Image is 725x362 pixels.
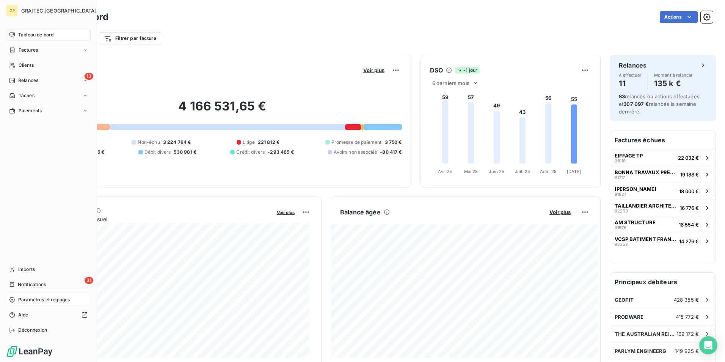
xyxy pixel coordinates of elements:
span: BONNA TRAVAUX PRESSION [615,169,677,175]
span: 3 224 764 € [163,139,191,146]
h6: Balance âgée [340,208,381,217]
span: 221 812 € [258,139,279,146]
a: Aide [6,309,91,321]
span: Voir plus [363,67,384,73]
tspan: [DATE] [567,169,581,174]
span: 91717 [615,175,625,180]
span: TAILLANDIER ARCHITECTES ASSOCIES [615,203,677,209]
span: PARLYM ENGINEERG [615,348,666,354]
span: Voir plus [549,209,571,215]
span: Tâches [19,92,35,99]
span: 530 981 € [174,149,196,156]
span: Déconnexion [18,327,47,334]
span: Factures [19,47,38,54]
tspan: Août 25 [540,169,557,174]
span: Notifications [18,281,46,288]
span: 91576 [615,225,626,230]
span: 169 172 € [676,331,699,337]
button: TAILLANDIER ARCHITECTES ASSOCIES9225316 776 € [610,199,716,216]
span: 91821 [615,192,626,197]
button: Actions [660,11,698,23]
h6: Principaux débiteurs [610,273,716,291]
span: Montant à relancer [654,73,693,77]
h2: 4 166 531,65 € [43,99,402,121]
button: VCSP BATIMENT FRANCE OF REHABILITES9235214 276 € [610,233,716,249]
span: 92253 [615,209,628,213]
span: Aide [18,312,28,318]
span: -293 465 € [268,149,294,156]
h6: DSO [430,66,443,75]
span: THE AUSTRALIAN REINFORCING COMPANY [615,331,676,337]
h6: Factures échues [610,131,716,149]
span: Clients [19,62,34,69]
span: GRAITEC [GEOGRAPHIC_DATA] [21,8,97,14]
span: Relances [18,77,38,84]
div: GF [6,5,18,17]
span: 31 [85,277,93,284]
span: -80 417 € [380,149,402,156]
span: 22 032 € [678,155,699,161]
span: Promesse de paiement [331,139,382,146]
tspan: Avr. 25 [438,169,452,174]
span: 428 355 € [674,297,699,303]
span: 415 772 € [676,314,699,320]
span: 91018 [615,159,626,163]
span: Chiffre d'affaires mensuel [43,215,271,223]
span: 92352 [615,242,628,247]
button: Voir plus [275,209,297,216]
span: 3 750 € [385,139,402,146]
span: AM STRUCTURE [615,219,656,225]
span: Voir plus [277,210,295,215]
button: Voir plus [547,209,573,216]
tspan: Juin 25 [489,169,504,174]
span: 14 276 € [679,238,699,244]
img: Logo LeanPay [6,345,53,357]
span: À effectuer [619,73,642,77]
span: 16 776 € [680,205,699,211]
button: [PERSON_NAME]9182118 000 € [610,183,716,199]
span: Litige [243,139,255,146]
span: 307 097 € [623,101,648,107]
span: 18 000 € [679,188,699,194]
button: EIFFAGE TP9101822 032 € [610,149,716,166]
span: -1 jour [455,67,480,74]
button: AM STRUCTURE9157616 554 € [610,216,716,233]
span: 83 [619,93,625,99]
button: BONNA TRAVAUX PRESSION9171719 188 € [610,166,716,183]
span: Tableau de bord [18,31,53,38]
span: GEOFIT [615,297,634,303]
span: PRODWARE [615,314,643,320]
span: Paramètres et réglages [18,296,70,303]
div: Open Intercom Messenger [699,336,717,354]
span: relances ou actions effectuées et relancés la semaine dernière. [619,93,700,115]
tspan: Juil. 25 [515,169,530,174]
span: VCSP BATIMENT FRANCE OF REHABILITES [615,236,676,242]
span: Imports [18,266,35,273]
span: Paiements [19,107,42,114]
span: 149 925 € [675,348,699,354]
h4: 11 [619,77,642,90]
span: Crédit divers [236,149,265,156]
h4: 135 k € [654,77,693,90]
button: Voir plus [361,67,387,74]
tspan: Mai 25 [464,169,478,174]
span: 16 554 € [679,222,699,228]
button: Filtrer par facture [99,32,161,44]
span: Avoirs non associés [334,149,377,156]
span: 13 [85,73,93,80]
span: Non-échu [138,139,160,146]
span: 6 derniers mois [432,80,469,86]
span: [PERSON_NAME] [615,186,656,192]
h6: Relances [619,61,647,70]
span: EIFFAGE TP [615,153,643,159]
span: Débit divers [144,149,171,156]
span: 19 188 € [680,172,699,178]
